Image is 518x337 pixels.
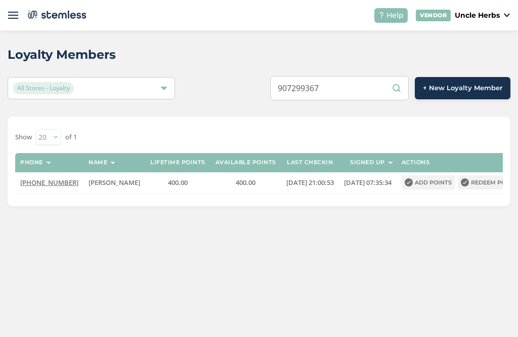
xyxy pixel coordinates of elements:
label: Signed up [350,159,385,166]
span: [DATE] 07:35:34 [344,178,392,187]
span: 400.00 [168,178,188,187]
span: All Stores - Loyalty [13,82,74,94]
label: Dave H h [89,178,140,187]
img: icon-sort-1e1d7615.svg [46,162,51,164]
button: Add points [402,175,455,190]
label: Last checkin [287,159,333,166]
span: Help [386,10,404,21]
img: icon_down-arrow-small-66adaf34.svg [504,13,510,17]
img: icon-sort-1e1d7615.svg [388,162,393,164]
label: 400.00 [150,178,205,187]
label: 400.00 [215,178,276,187]
img: icon-sort-1e1d7615.svg [110,162,115,164]
div: VENDOR [416,10,451,21]
span: [DATE] 21:00:53 [286,178,334,187]
span: + New Loyalty Member [423,83,502,93]
iframe: Chat Widget [467,288,518,337]
label: 2024-04-08 07:35:34 [344,178,392,187]
label: Phone [20,159,43,166]
label: Name [89,159,107,166]
label: 2025-07-28 21:00:53 [286,178,334,187]
label: (907) 299-3675 [20,178,78,187]
span: 400.00 [236,178,255,187]
img: icon-menu-open-1b7a8edd.svg [8,10,18,20]
button: + New Loyalty Member [415,77,510,99]
h2: Loyalty Members [8,46,116,64]
label: Available points [215,159,276,166]
label: Lifetime points [150,159,205,166]
p: Uncle Herbs [455,10,500,21]
span: [PERSON_NAME] [89,178,140,187]
span: [PHONE_NUMBER] [20,178,78,187]
img: logo-dark-0685b13c.svg [26,7,87,22]
label: Show [15,132,32,142]
img: icon-help-white-03924b79.svg [378,12,384,18]
label: of 1 [65,132,77,142]
input: Search [270,76,409,100]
